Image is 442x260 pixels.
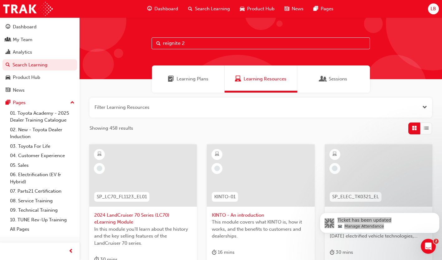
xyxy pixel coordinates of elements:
[7,186,77,196] a: 07. Parts21 Certification
[142,2,183,15] a: guage-iconDashboard
[247,5,274,12] span: Product Hub
[7,161,77,170] a: 05. Sales
[7,151,77,161] a: 04. Customer Experience
[297,65,370,93] a: SessionsSessions
[7,196,77,206] a: 08. Service Training
[13,87,25,94] div: News
[421,239,436,254] iframe: Intercom live chat
[332,166,338,171] span: learningRecordVerb_NONE-icon
[214,193,236,200] span: KINTO-01
[313,5,318,13] span: pages-icon
[412,125,417,132] span: Grid
[6,24,10,30] span: guage-icon
[13,23,36,31] div: Dashboard
[214,166,220,171] span: learningRecordVerb_NONE-icon
[212,212,309,219] span: KINTO - An introduction
[235,2,279,15] a: car-iconProduct Hub
[13,49,32,56] div: Analytics
[97,193,147,200] span: SP_LC70_FL1123_EL01
[97,150,102,158] span: learningResourceType_ELEARNING-icon
[94,212,192,226] span: 2024 LandCruiser 70 Series (LC70) eLearning Module
[212,219,309,240] span: This module covers what KINTO is, how it works, and the benefits to customers and dealerships.
[333,150,337,158] span: learningResourceType_ELEARNING-icon
[6,75,10,80] span: car-icon
[422,104,427,111] button: Open the filter
[321,5,333,12] span: Pages
[434,239,439,244] span: 2
[330,248,334,256] span: duration-icon
[7,108,77,125] a: 01. Toyota Academy - 2025 Dealer Training Catalogue
[2,21,77,33] a: Dashboard
[13,36,32,43] div: My Team
[6,88,10,93] span: news-icon
[244,75,286,83] span: Learning Resources
[70,99,75,107] span: up-icon
[90,125,133,132] span: Showing 458 results
[2,34,77,46] a: My Team
[430,5,436,12] span: LB
[2,97,77,108] button: Pages
[154,5,178,12] span: Dashboard
[7,224,77,234] a: All Pages
[320,75,326,83] span: Sessions
[225,65,297,93] a: Learning ResourcesLearning Resources
[152,65,225,93] a: Learning PlansLearning Plans
[156,40,161,47] span: Search
[212,248,235,256] div: 16 mins
[240,5,245,13] span: car-icon
[94,226,192,247] span: In this module you'll learn about the history and the key selling features of the LandCruiser 70 ...
[332,193,379,200] span: SP_ELEC_TK0321_EL
[235,75,241,83] span: Learning Resources
[2,46,77,58] a: Analytics
[428,3,439,14] button: LB
[97,166,102,171] span: learningRecordVerb_NONE-icon
[7,215,77,225] a: 10. TUNE Rev-Up Training
[6,100,10,106] span: pages-icon
[215,150,219,158] span: learningResourceType_ELEARNING-icon
[2,59,77,71] a: Search Learning
[330,248,353,256] div: 30 mins
[152,37,370,49] input: Search...
[7,125,77,142] a: 02. New - Toyota Dealer Induction
[329,75,347,83] span: Sessions
[424,125,429,132] span: List
[279,2,308,15] a: news-iconNews
[284,5,289,13] span: news-icon
[6,62,10,68] span: search-icon
[13,99,26,106] div: Pages
[3,2,53,16] img: Trak
[2,84,77,96] a: News
[308,2,338,15] a: pages-iconPages
[69,248,73,255] span: prev-icon
[183,2,235,15] a: search-iconSearch Learning
[292,5,304,12] span: News
[317,200,442,243] iframe: Intercom notifications message
[13,74,40,81] div: Product Hub
[2,72,77,83] a: Product Hub
[7,170,77,186] a: 06. Electrification (EV & Hybrid)
[6,50,10,55] span: chart-icon
[6,37,10,43] span: people-icon
[147,5,152,13] span: guage-icon
[7,205,77,215] a: 09. Technical Training
[195,5,230,12] span: Search Learning
[7,142,77,151] a: 03. Toyota For Life
[168,75,174,83] span: Learning Plans
[2,20,77,97] button: DashboardMy TeamAnalyticsSearch LearningProduct HubNews
[177,75,208,83] span: Learning Plans
[212,248,216,256] span: duration-icon
[188,5,192,13] span: search-icon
